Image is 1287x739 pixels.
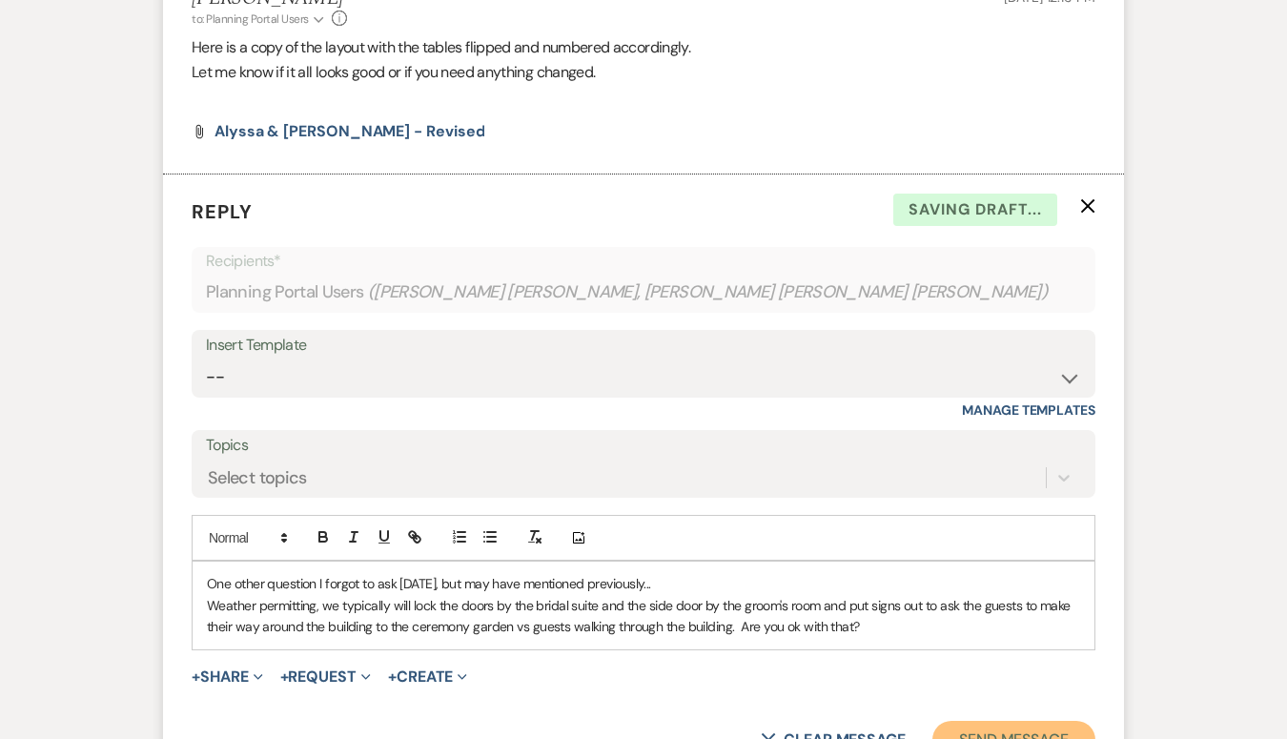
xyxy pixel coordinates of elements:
[192,10,327,28] button: to: Planning Portal Users
[962,401,1095,419] a: Manage Templates
[214,121,484,141] span: Alyssa & [PERSON_NAME] - Revised
[192,669,263,685] button: Share
[206,332,1081,359] div: Insert Template
[207,595,1080,638] p: Weather permitting, we typically will lock the doors by the bridal suite and the side door by the...
[192,60,1095,85] p: Let me know if it all looks good or if you need anything changed.
[214,124,484,139] a: Alyssa & [PERSON_NAME] - Revised
[192,199,253,224] span: Reply
[206,249,1081,274] p: Recipients*
[192,35,1095,60] p: Here is a copy of the layout with the tables flipped and numbered accordingly.
[207,573,1080,594] p: One other question I forgot to ask [DATE], but may have mentioned previously...
[192,669,200,685] span: +
[280,669,289,685] span: +
[192,11,309,27] span: to: Planning Portal Users
[893,194,1057,226] span: Saving draft...
[206,274,1081,311] div: Planning Portal Users
[280,669,371,685] button: Request
[208,465,307,491] div: Select topics
[368,279,1049,305] span: ( [PERSON_NAME] [PERSON_NAME], [PERSON_NAME] [PERSON_NAME] [PERSON_NAME] )
[388,669,397,685] span: +
[206,432,1081,460] label: Topics
[388,669,467,685] button: Create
